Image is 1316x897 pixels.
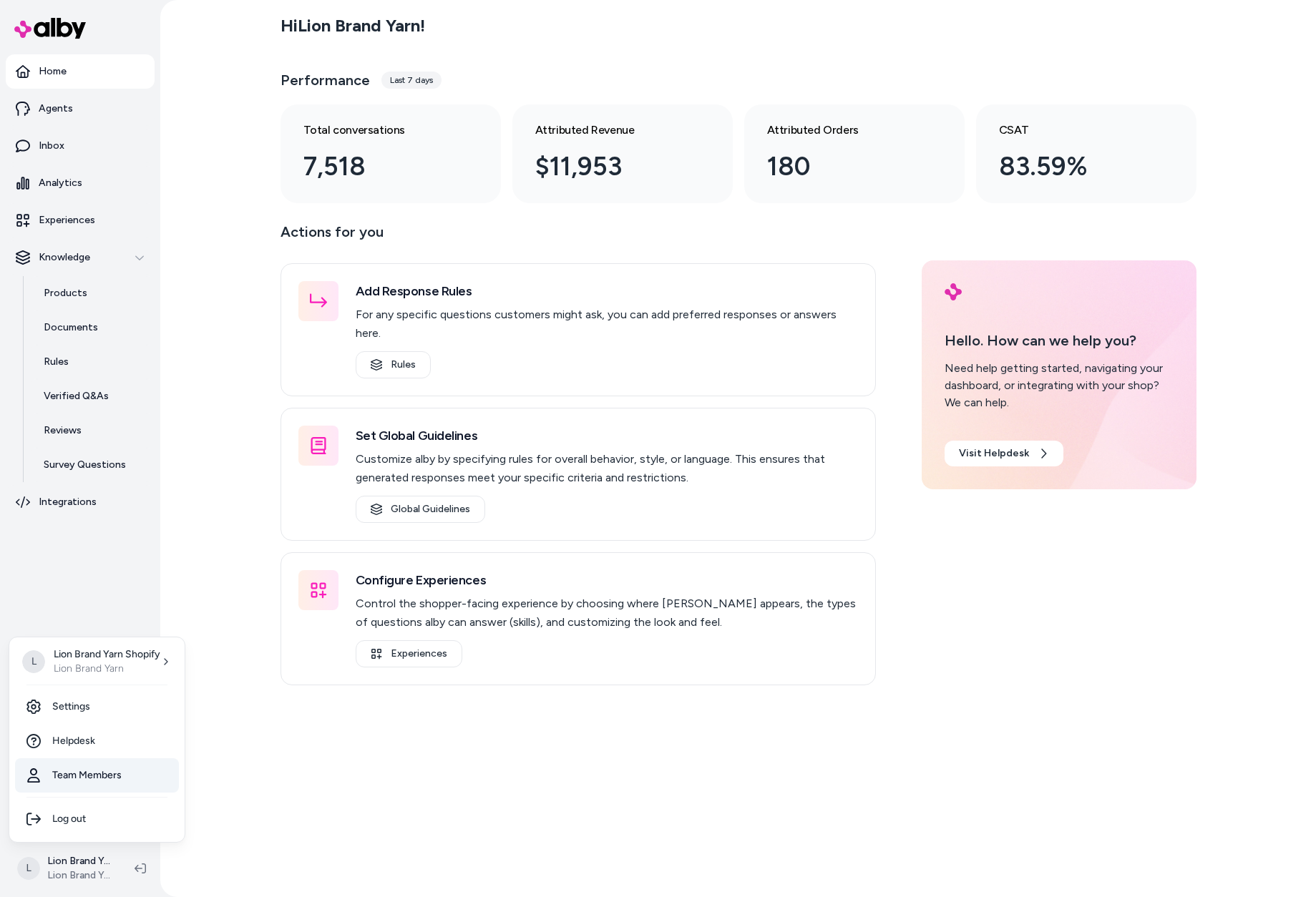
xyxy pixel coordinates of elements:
[15,802,179,836] div: Log out
[15,690,179,724] a: Settings
[54,662,160,676] p: Lion Brand Yarn
[52,734,95,748] span: Helpdesk
[22,650,45,673] span: L
[54,647,160,662] p: Lion Brand Yarn Shopify
[15,758,179,793] a: Team Members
